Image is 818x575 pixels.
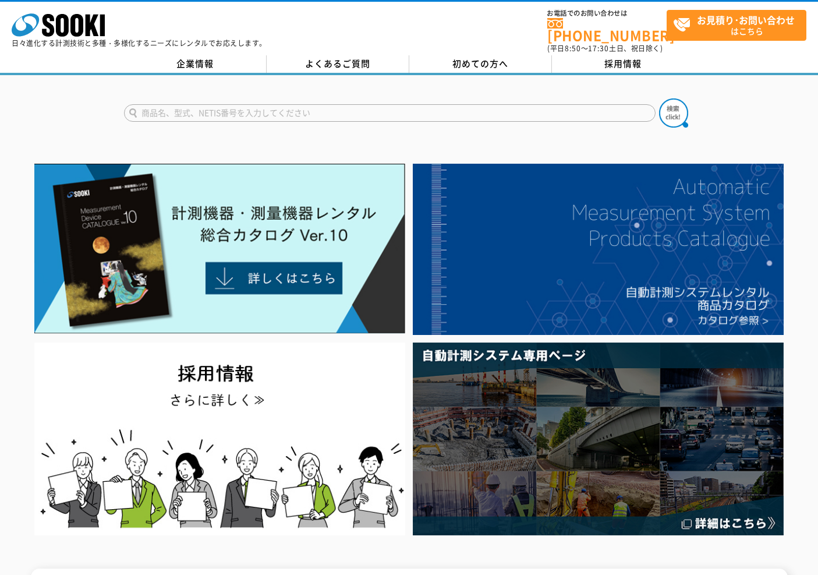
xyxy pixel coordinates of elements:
p: 日々進化する計測技術と多種・多様化するニーズにレンタルでお応えします。 [12,40,267,47]
img: 自動計測システム専用ページ [413,343,784,535]
img: 自動計測システムカタログ [413,164,784,335]
img: Catalog Ver10 [34,164,405,334]
span: お電話でのお問い合わせは [547,10,667,17]
a: 企業情報 [124,55,267,73]
a: 初めての方へ [409,55,552,73]
input: 商品名、型式、NETIS番号を入力してください [124,104,656,122]
span: 初めての方へ [452,57,508,70]
strong: お見積り･お問い合わせ [697,13,795,27]
a: お見積り･お問い合わせはこちら [667,10,806,41]
a: 採用情報 [552,55,695,73]
a: [PHONE_NUMBER] [547,18,667,42]
span: 17:30 [588,43,609,54]
span: (平日 ～ 土日、祝日除く) [547,43,663,54]
img: SOOKI recruit [34,343,405,535]
a: よくあるご質問 [267,55,409,73]
img: btn_search.png [659,98,688,128]
span: はこちら [673,10,806,40]
span: 8:50 [565,43,581,54]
